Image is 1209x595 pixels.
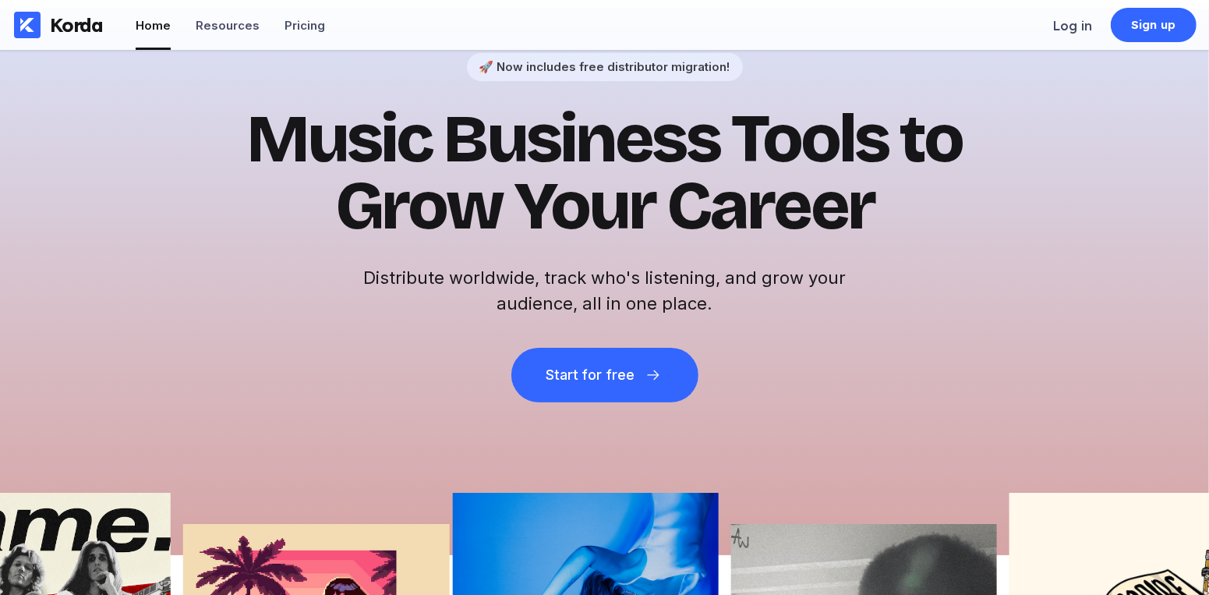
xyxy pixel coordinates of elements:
[196,18,260,33] div: Resources
[1053,18,1092,34] div: Log in
[355,265,854,317] h2: Distribute worldwide, track who's listening, and grow your audience, all in one place.
[479,59,730,74] div: 🚀 Now includes free distributor migration!
[1132,17,1176,33] div: Sign up
[223,106,987,240] h1: Music Business Tools to Grow Your Career
[136,18,171,33] div: Home
[285,18,325,33] div: Pricing
[546,367,635,383] div: Start for free
[50,13,103,37] div: Korda
[1111,8,1197,42] a: Sign up
[511,348,698,402] button: Start for free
